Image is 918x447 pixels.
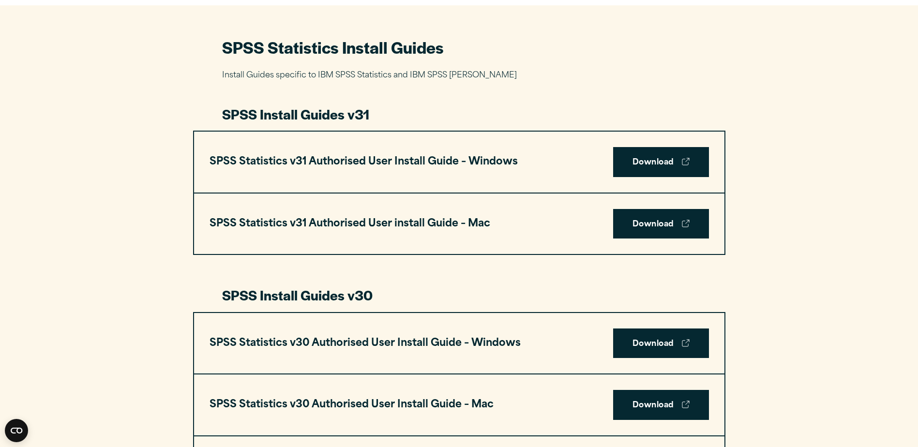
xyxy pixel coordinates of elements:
[210,334,521,353] h3: SPSS Statistics v30 Authorised User Install Guide – Windows
[613,147,709,177] a: Download
[222,286,696,304] h3: SPSS Install Guides v30
[613,209,709,239] a: Download
[222,105,696,123] h3: SPSS Install Guides v31
[5,419,28,442] button: Open CMP widget
[210,215,490,233] h3: SPSS Statistics v31 Authorised User install Guide – Mac
[613,328,709,358] a: Download
[210,396,494,414] h3: SPSS Statistics v30 Authorised User Install Guide – Mac
[613,390,709,420] a: Download
[222,69,696,83] p: Install Guides specific to IBM SPSS Statistics and IBM SPSS [PERSON_NAME]
[210,153,518,171] h3: SPSS Statistics v31 Authorised User Install Guide – Windows
[222,36,696,58] h2: SPSS Statistics Install Guides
